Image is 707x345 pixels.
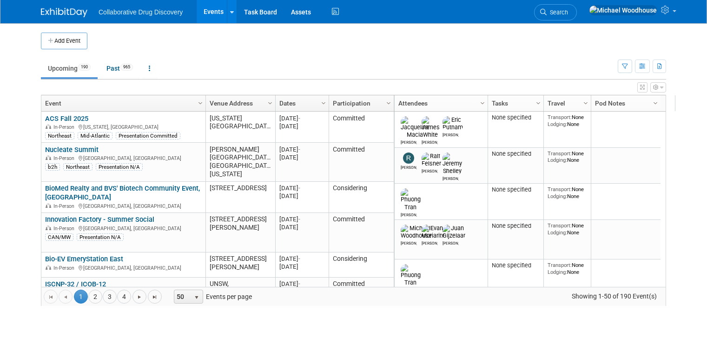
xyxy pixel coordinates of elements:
a: Upcoming190 [41,60,98,77]
a: BioMed Realty and BVS' Biotech Community Event, [GEOGRAPHIC_DATA] [45,184,200,201]
span: 50 [174,290,190,303]
div: Mid-Atlantic [78,132,112,139]
div: Evan Moriarity [422,239,438,245]
div: None None [548,114,588,127]
img: ExhibitDay [41,8,87,17]
a: Travel [548,95,585,111]
a: Column Settings [384,95,394,109]
img: Phuong Tran [401,188,421,211]
a: 2 [88,290,102,304]
span: - [298,255,300,262]
div: [US_STATE], [GEOGRAPHIC_DATA] [45,123,201,131]
a: Go to the next page [132,290,146,304]
span: Column Settings [652,100,659,107]
span: select [193,294,200,301]
div: [DATE] [279,255,324,263]
span: - [298,280,300,287]
td: Considering [329,252,394,278]
td: [US_STATE][GEOGRAPHIC_DATA] [205,112,275,143]
div: None specified [492,222,540,230]
img: In-Person Event [46,226,51,230]
div: [GEOGRAPHIC_DATA], [GEOGRAPHIC_DATA] [45,154,201,162]
div: Presentation N/A [77,233,124,241]
td: Committed [329,143,394,182]
a: ACS Fall 2025 [45,114,88,123]
img: Ryan Censullo [403,153,414,164]
a: Column Settings [265,95,276,109]
span: Go to the next page [136,293,143,301]
td: [PERSON_NAME][GEOGRAPHIC_DATA] [GEOGRAPHIC_DATA], [US_STATE] [205,143,275,182]
a: Column Settings [319,95,329,109]
img: Jacqueline Macia [401,116,429,139]
div: [GEOGRAPHIC_DATA], [GEOGRAPHIC_DATA] [45,224,201,232]
span: Go to the first page [47,293,54,301]
span: Collaborative Drug Discovery [99,8,183,16]
a: 4 [117,290,131,304]
div: Presentation Committed [116,132,180,139]
a: Attendees [398,95,482,111]
a: Participation [333,95,388,111]
a: Pod Notes [595,95,654,111]
img: Juan Gijzelaar [443,225,465,239]
a: Column Settings [196,95,206,109]
a: Innovation Factory - Summer Social [45,215,154,224]
div: None specified [492,262,540,269]
span: - [298,216,300,223]
img: Ralf Felsner [422,153,441,167]
td: Committed [329,213,394,252]
div: Phuong Tran [401,211,417,217]
td: Committed [329,112,394,143]
span: Column Settings [320,100,327,107]
span: Transport: [548,114,572,120]
span: Column Settings [535,100,542,107]
span: In-Person [53,265,77,271]
td: [STREET_ADDRESS] [205,182,275,213]
div: [DATE] [279,192,324,200]
img: In-Person Event [46,203,51,208]
div: Northeast [45,132,74,139]
span: In-Person [53,155,77,161]
div: [DATE] [279,263,324,271]
img: James White [422,116,440,139]
span: Lodging: [548,157,567,163]
div: [DATE] [279,153,324,161]
span: Transport: [548,150,572,157]
div: Jacqueline Macia [401,139,417,145]
a: Go to the last page [148,290,162,304]
div: b2h [45,163,60,171]
span: Lodging: [548,121,567,127]
img: Michael Woodhouse [401,225,432,239]
img: Eric Putnam [443,116,463,131]
span: Column Settings [197,100,204,107]
img: Michael Woodhouse [589,5,657,15]
div: Northeast [63,163,93,171]
span: In-Person [53,203,77,209]
td: Considering [329,182,394,213]
div: None None [548,186,588,199]
span: Search [547,9,568,16]
img: In-Person Event [46,124,51,129]
div: [DATE] [279,184,324,192]
span: Column Settings [266,100,274,107]
div: None specified [492,150,540,158]
span: Go to the previous page [62,293,69,301]
div: None specified [492,186,540,193]
img: Evan Moriarity [422,225,444,239]
div: None None [548,262,588,275]
a: Dates [279,95,323,111]
div: [DATE] [279,215,324,223]
span: In-Person [53,124,77,130]
div: Juan Gijzelaar [443,239,459,245]
img: In-Person Event [46,265,51,270]
span: Lodging: [548,269,567,275]
span: Transport: [548,186,572,192]
div: None None [548,222,588,236]
a: Tasks [492,95,537,111]
span: Go to the last page [151,293,159,301]
div: James White [422,139,438,145]
span: 965 [120,64,133,71]
a: Search [534,4,577,20]
span: Column Settings [582,100,589,107]
span: Transport: [548,262,572,268]
button: Add Event [41,33,87,49]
